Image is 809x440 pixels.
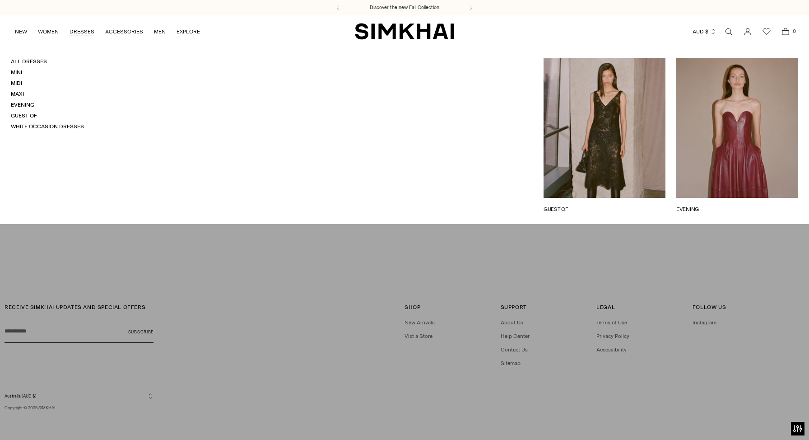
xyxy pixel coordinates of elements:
[693,22,716,42] button: AUD $
[355,23,454,40] a: SIMKHAI
[177,22,200,42] a: EXPLORE
[758,23,776,41] a: Wishlist
[70,22,94,42] a: DRESSES
[739,23,757,41] a: Go to the account page
[105,22,143,42] a: ACCESSORIES
[154,22,166,42] a: MEN
[15,22,27,42] a: NEW
[720,23,738,41] a: Open search modal
[776,23,795,41] a: Open cart modal
[38,22,59,42] a: WOMEN
[370,4,439,11] a: Discover the new Fall Collection
[790,27,798,35] span: 0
